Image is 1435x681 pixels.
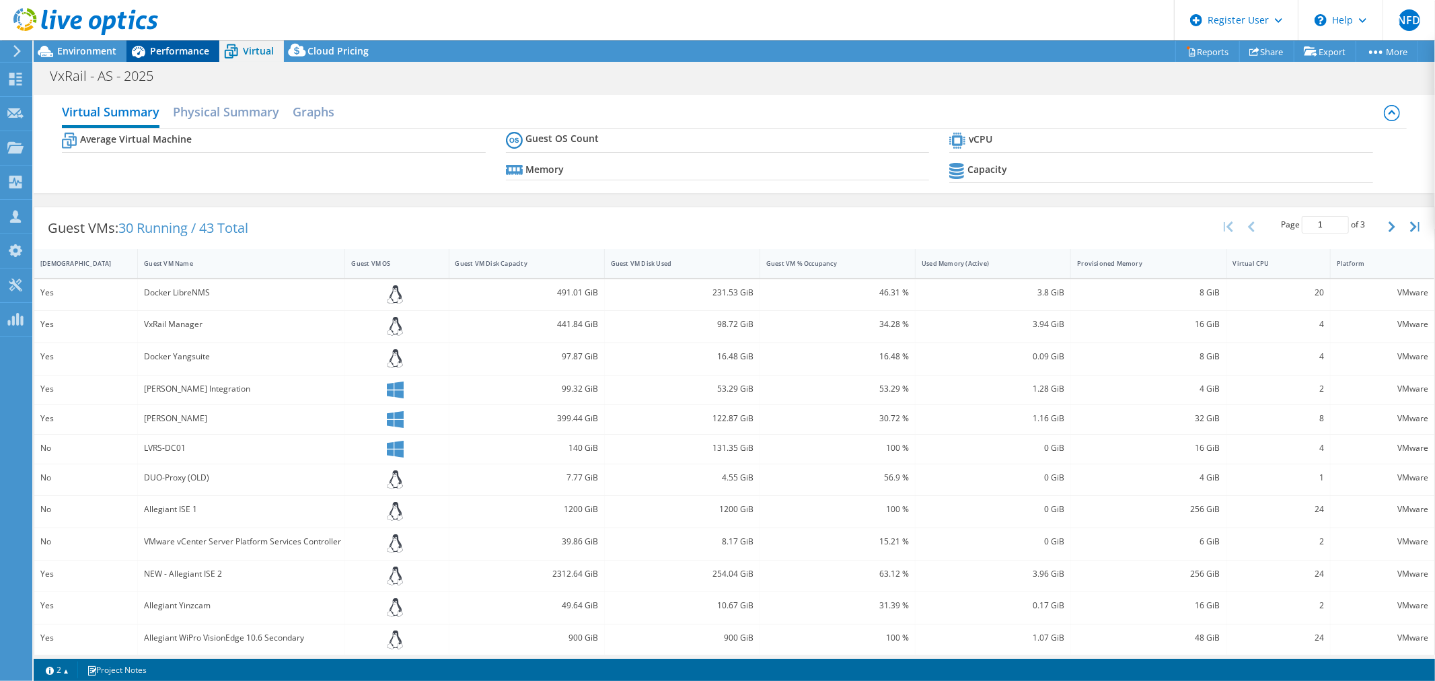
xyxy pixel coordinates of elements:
div: VMware [1337,411,1428,426]
div: 53.29 GiB [611,382,753,396]
div: 8 [1233,411,1324,426]
div: 1.07 GiB [922,631,1064,645]
div: 3.94 GiB [922,317,1064,332]
div: 2 [1233,598,1324,613]
h2: Physical Summary [173,98,279,125]
div: 1.16 GiB [922,411,1064,426]
b: Capacity [967,163,1007,176]
div: 399.44 GiB [455,411,598,426]
div: 20 [1233,285,1324,300]
div: 3.96 GiB [922,567,1064,581]
div: 31.39 % [766,598,909,613]
h1: VxRail - AS - 2025 [44,69,174,83]
div: No [40,502,131,517]
div: Allegiant WiPro VisionEdge 10.6 Secondary [144,631,338,645]
div: Guest VMs: [34,207,262,249]
div: VMware [1337,598,1428,613]
div: 49.64 GiB [455,598,598,613]
div: VMware [1337,382,1428,396]
div: 32 GiB [1077,411,1220,426]
div: 1 [1233,470,1324,485]
div: 1200 GiB [611,502,753,517]
div: 131.35 GiB [611,441,753,456]
div: Yes [40,567,131,581]
div: 16.48 GiB [611,349,753,364]
div: 34.28 % [766,317,909,332]
div: 256 GiB [1077,502,1220,517]
div: 2312.64 GiB [455,567,598,581]
div: 231.53 GiB [611,285,753,300]
div: 2 [1233,534,1324,549]
span: Cloud Pricing [307,44,369,57]
b: vCPU [969,133,992,146]
div: Yes [40,382,131,396]
div: VMware [1337,631,1428,645]
div: 441.84 GiB [455,317,598,332]
div: 30.72 % [766,411,909,426]
a: Share [1239,41,1294,62]
div: Allegiant Yinzcam [144,598,338,613]
a: Project Notes [77,661,156,678]
div: Guest VM Disk Capacity [455,259,582,268]
div: 1.28 GiB [922,382,1064,396]
div: 10.67 GiB [611,598,753,613]
div: 3.8 GiB [922,285,1064,300]
div: Yes [40,317,131,332]
svg: \n [1315,14,1327,26]
div: 8 GiB [1077,349,1220,364]
div: 16 GiB [1077,441,1220,456]
div: 0 GiB [922,502,1064,517]
a: Export [1294,41,1356,62]
div: VMware [1337,349,1428,364]
div: 46.31 % [766,285,909,300]
div: 491.01 GiB [455,285,598,300]
div: 8 GiB [1077,285,1220,300]
div: 4 [1233,441,1324,456]
div: Yes [40,631,131,645]
div: Docker Yangsuite [144,349,338,364]
div: No [40,441,131,456]
div: NEW - Allegiant ISE 2 [144,567,338,581]
div: 16 GiB [1077,317,1220,332]
div: 7.77 GiB [455,470,598,485]
input: jump to page [1302,216,1349,234]
div: 0.17 GiB [922,598,1064,613]
div: 56.9 % [766,470,909,485]
a: More [1356,41,1418,62]
div: 4 GiB [1077,382,1220,396]
span: NFD [1399,9,1420,31]
div: 0.09 GiB [922,349,1064,364]
div: 0 GiB [922,470,1064,485]
span: 30 Running / 43 Total [118,219,248,237]
div: 2 [1233,382,1324,396]
div: Virtual CPU [1233,259,1308,268]
div: Platform [1337,259,1412,268]
div: 15.21 % [766,534,909,549]
span: Virtual [243,44,274,57]
div: 8.17 GiB [611,534,753,549]
div: 99.32 GiB [455,382,598,396]
div: Allegiant ISE 1 [144,502,338,517]
div: 256 GiB [1077,567,1220,581]
div: No [40,534,131,549]
div: 4 [1233,317,1324,332]
div: VMware [1337,285,1428,300]
div: 1200 GiB [455,502,598,517]
div: [PERSON_NAME] [144,411,338,426]
b: Guest OS Count [526,132,599,145]
div: 97.87 GiB [455,349,598,364]
h2: Virtual Summary [62,98,159,128]
div: 0 GiB [922,441,1064,456]
div: Yes [40,598,131,613]
b: Memory [526,163,564,176]
div: 16 GiB [1077,598,1220,613]
div: 6 GiB [1077,534,1220,549]
div: 140 GiB [455,441,598,456]
div: Yes [40,285,131,300]
div: 100 % [766,441,909,456]
div: VMware vCenter Server Platform Services Controller [144,534,338,549]
div: 100 % [766,631,909,645]
div: 24 [1233,502,1324,517]
div: VMware [1337,567,1428,581]
div: 122.87 GiB [611,411,753,426]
